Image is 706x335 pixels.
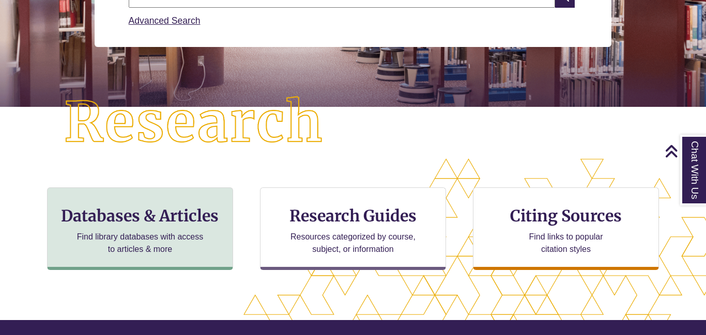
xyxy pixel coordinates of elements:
[35,68,353,178] img: Research
[269,206,437,226] h3: Research Guides
[503,206,629,226] h3: Citing Sources
[56,206,224,226] h3: Databases & Articles
[286,231,421,256] p: Resources categorized by course, subject, or information
[129,15,201,26] a: Advanced Search
[260,187,446,270] a: Research Guides Resources categorized by course, subject, or information
[516,231,617,256] p: Find links to popular citation styles
[47,187,233,270] a: Databases & Articles Find library databases with access to articles & more
[665,144,703,158] a: Back to Top
[73,231,208,256] p: Find library databases with access to articles & more
[473,187,659,270] a: Citing Sources Find links to popular citation styles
